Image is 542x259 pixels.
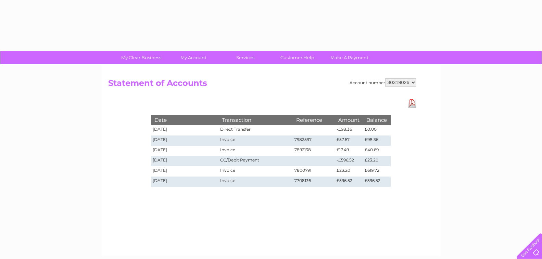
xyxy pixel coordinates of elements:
[293,177,335,187] td: 7708136
[363,135,390,146] td: £98.36
[269,51,326,64] a: Customer Help
[363,115,390,125] th: Balance
[363,177,390,187] td: £596.52
[218,115,292,125] th: Transaction
[218,125,292,135] td: Direct Transfer
[108,78,416,91] h2: Statement of Accounts
[321,51,378,64] a: Make A Payment
[293,166,335,177] td: 7800791
[151,156,219,166] td: [DATE]
[151,115,219,125] th: Date
[218,177,292,187] td: Invoice
[218,156,292,166] td: CC/Debit Payment
[408,98,416,108] a: Download Pdf
[151,177,219,187] td: [DATE]
[363,166,390,177] td: £619.72
[350,78,416,87] div: Account number
[151,135,219,146] td: [DATE]
[335,177,363,187] td: £596.52
[218,135,292,146] td: Invoice
[293,146,335,156] td: 7892138
[335,156,363,166] td: -£596.52
[113,51,169,64] a: My Clear Business
[335,115,363,125] th: Amount
[217,51,274,64] a: Services
[363,156,390,166] td: £23.20
[151,146,219,156] td: [DATE]
[335,135,363,146] td: £57.67
[335,125,363,135] td: -£98.36
[165,51,222,64] a: My Account
[151,125,219,135] td: [DATE]
[363,125,390,135] td: £0.00
[293,115,335,125] th: Reference
[335,146,363,156] td: £17.49
[218,166,292,177] td: Invoice
[218,146,292,156] td: Invoice
[363,146,390,156] td: £40.69
[335,166,363,177] td: £23.20
[293,135,335,146] td: 7982597
[151,166,219,177] td: [DATE]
